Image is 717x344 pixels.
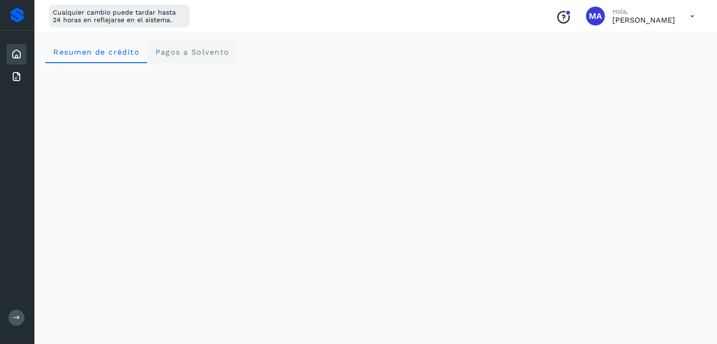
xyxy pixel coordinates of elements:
span: Pagos a Solvento [155,48,229,57]
p: Hola, [612,8,675,16]
p: Manuel Alonso Erives [612,16,675,25]
div: Cualquier cambio puede tardar hasta 24 horas en reflejarse en el sistema. [49,5,190,27]
div: Facturas [7,66,26,87]
span: Resumen de crédito [53,48,140,57]
div: Inicio [7,44,26,65]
